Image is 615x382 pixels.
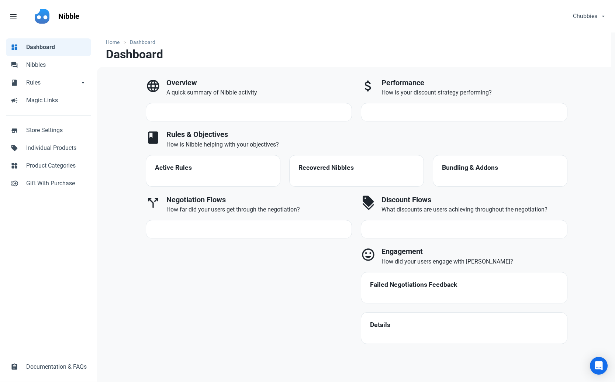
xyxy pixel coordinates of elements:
h3: Rules & Objectives [166,130,567,139]
span: Rules [26,78,79,87]
span: mood [361,247,376,262]
div: Open Intercom Messenger [590,357,608,375]
span: Store Settings [26,126,87,135]
a: control_point_duplicateGift With Purchase [6,175,91,192]
span: attach_money [361,79,376,93]
span: Dashboard [26,43,87,52]
button: Chubbies [567,9,611,24]
span: sell [11,144,18,151]
p: How did your users engage with [PERSON_NAME]? [381,257,567,266]
p: What discounts are users achieving throughout the negotiation? [381,205,567,214]
span: Individual Products [26,144,87,152]
nav: breadcrumbs [97,32,611,48]
a: bookRulesarrow_drop_down [6,74,91,92]
h4: Bundling & Addons [442,164,558,172]
h4: Details [370,321,558,329]
h4: Active Rules [155,164,271,172]
span: book [11,78,18,86]
h3: Engagement [381,247,567,256]
span: menu [9,12,18,21]
p: A quick summary of Nibble activity [166,88,352,97]
h4: Failed Negotiations Feedback [370,281,558,289]
span: Product Categories [26,161,87,170]
p: Nibble [58,11,79,21]
span: Nibbles [26,61,87,69]
span: arrow_drop_down [79,78,87,86]
span: language [146,79,160,93]
span: control_point_duplicate [11,179,18,186]
a: Nibble [54,6,84,27]
a: Home [106,38,123,46]
span: Gift With Purchase [26,179,87,188]
h3: Performance [381,79,567,87]
a: widgetsProduct Categories [6,157,91,175]
span: Magic Links [26,96,87,105]
span: store [11,126,18,133]
a: campaignMagic Links [6,92,91,109]
a: sellIndividual Products [6,139,91,157]
span: Chubbies [573,12,597,21]
span: book [146,130,160,145]
span: discount [361,196,376,210]
h3: Discount Flows [381,196,567,204]
span: call_split [146,196,160,210]
span: forum [11,61,18,68]
a: dashboardDashboard [6,38,91,56]
h4: Recovered Nibbles [298,164,415,172]
p: How far did your users get through the negotiation? [166,205,352,214]
h3: Overview [166,79,352,87]
span: widgets [11,161,18,169]
h1: Dashboard [106,48,163,61]
span: Documentation & FAQs [26,362,87,371]
h3: Negotiation Flows [166,196,352,204]
a: storeStore Settings [6,121,91,139]
span: campaign [11,96,18,103]
a: assignmentDocumentation & FAQs [6,358,91,376]
p: How is Nibble helping with your objectives? [166,140,567,149]
span: dashboard [11,43,18,50]
a: forumNibbles [6,56,91,74]
span: assignment [11,362,18,370]
p: How is your discount strategy performing? [381,88,567,97]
